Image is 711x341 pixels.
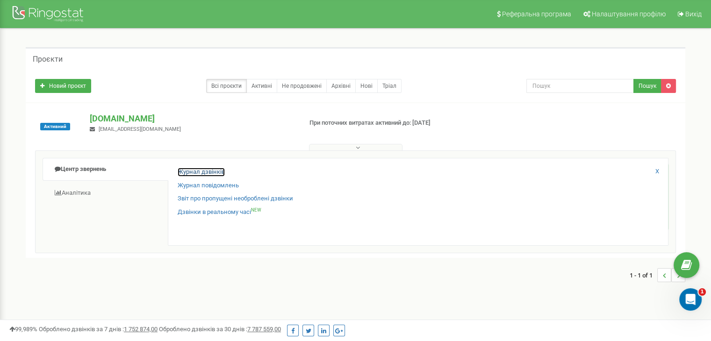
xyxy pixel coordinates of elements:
[630,259,685,291] nav: ...
[633,79,661,93] button: Пошук
[685,10,702,18] span: Вихід
[178,181,239,190] a: Журнал повідомлень
[355,79,378,93] a: Нові
[247,326,281,333] u: 7 787 559,00
[43,182,168,205] a: Аналiтика
[592,10,666,18] span: Налаштування профілю
[159,326,281,333] span: Оброблено дзвінків за 30 днів :
[309,119,459,128] p: При поточних витратах активний до: [DATE]
[698,288,706,296] span: 1
[178,168,225,177] a: Журнал дзвінків
[178,208,261,217] a: Дзвінки в реальному часіNEW
[9,326,37,333] span: 99,989%
[39,326,158,333] span: Оброблено дзвінків за 7 днів :
[377,79,402,93] a: Тріал
[35,79,91,93] a: Новий проєкт
[99,126,181,132] span: [EMAIL_ADDRESS][DOMAIN_NAME]
[251,207,261,213] sup: NEW
[326,79,356,93] a: Архівні
[33,55,63,64] h5: Проєкти
[277,79,327,93] a: Не продовжені
[206,79,247,93] a: Всі проєкти
[124,326,158,333] u: 1 752 874,00
[178,194,293,203] a: Звіт про пропущені необроблені дзвінки
[502,10,571,18] span: Реферальна програма
[655,167,659,176] a: X
[246,79,277,93] a: Активні
[43,158,168,181] a: Центр звернень
[526,79,634,93] input: Пошук
[630,268,657,282] span: 1 - 1 of 1
[90,113,294,125] p: [DOMAIN_NAME]
[40,123,70,130] span: Активний
[679,288,702,311] iframe: Intercom live chat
